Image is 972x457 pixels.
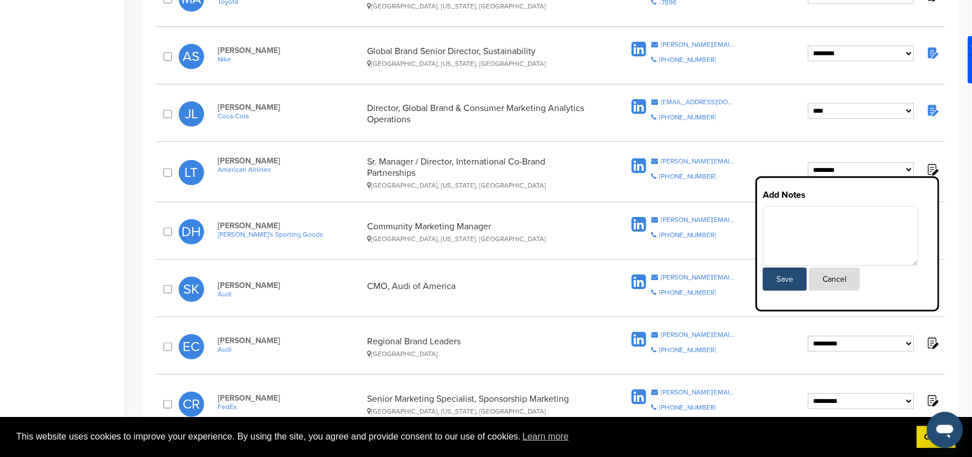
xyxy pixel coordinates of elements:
[179,219,204,245] span: DH
[218,281,361,290] span: [PERSON_NAME]
[218,230,361,238] a: [PERSON_NAME]'s Sporting Goods
[218,112,361,120] a: Coca-Cola
[659,56,716,63] div: [PHONE_NUMBER]
[368,103,594,125] div: Director, Global Brand & Consumer Marketing Analytics Operations
[763,268,807,291] button: Save
[179,392,204,417] span: CR
[521,428,571,445] a: learn more about cookies
[659,114,716,121] div: [PHONE_NUMBER]
[661,41,736,48] div: [PERSON_NAME][EMAIL_ADDRESS][PERSON_NAME][DOMAIN_NAME]
[179,44,204,69] span: AS
[179,277,204,302] span: SK
[179,160,204,185] span: LT
[925,393,939,407] img: Notes
[218,393,361,403] span: [PERSON_NAME]
[661,216,736,223] div: [PERSON_NAME][EMAIL_ADDRESS][PERSON_NAME][DOMAIN_NAME]
[925,336,939,350] img: Notes
[218,345,361,353] a: Audi
[368,46,594,68] div: Global Brand Senior Director, Sustainability
[16,428,908,445] span: This website uses cookies to improve your experience. By using the site, you agree and provide co...
[218,290,361,298] a: Audi
[218,166,361,174] a: American Airlines
[659,173,716,180] div: [PHONE_NUMBER]
[368,350,594,358] div: [GEOGRAPHIC_DATA]
[925,162,939,176] img: Notes
[179,334,204,360] span: EC
[659,347,716,353] div: [PHONE_NUMBER]
[368,60,594,68] div: [GEOGRAPHIC_DATA], [US_STATE], [GEOGRAPHIC_DATA]
[925,46,939,60] img: Notes
[368,407,594,415] div: [GEOGRAPHIC_DATA], [US_STATE], [GEOGRAPHIC_DATA]
[659,289,716,296] div: [PHONE_NUMBER]
[661,99,736,105] div: [EMAIL_ADDRESS][DOMAIN_NAME]
[368,281,594,298] div: CMO, Audi of America
[925,103,939,117] img: Notes fill
[218,403,361,411] a: FedEx
[368,156,594,189] div: Sr. Manager / Director, International Co-Brand Partnerships
[661,389,736,396] div: [PERSON_NAME][EMAIL_ADDRESS][PERSON_NAME][DOMAIN_NAME]
[661,158,736,165] div: [PERSON_NAME][EMAIL_ADDRESS][PERSON_NAME][DOMAIN_NAME]
[927,412,963,448] iframe: Button to launch messaging window
[368,235,594,243] div: [GEOGRAPHIC_DATA], [US_STATE], [GEOGRAPHIC_DATA]
[917,426,956,449] a: dismiss cookie message
[179,101,204,127] span: JL
[661,331,736,338] div: [PERSON_NAME][EMAIL_ADDRESS][PERSON_NAME][DOMAIN_NAME]
[763,188,932,202] h3: Add Notes
[368,221,594,243] div: Community Marketing Manager
[661,274,736,281] div: [PERSON_NAME][EMAIL_ADDRESS][PERSON_NAME][DOMAIN_NAME]
[218,55,361,63] a: Nike
[659,232,716,238] div: [PHONE_NUMBER]
[218,46,361,55] span: [PERSON_NAME]
[368,336,594,358] div: Regional Brand Leaders
[218,336,361,345] span: [PERSON_NAME]
[368,181,594,189] div: [GEOGRAPHIC_DATA], [US_STATE], [GEOGRAPHIC_DATA]
[218,103,361,112] span: [PERSON_NAME]
[659,404,716,411] div: [PHONE_NUMBER]
[218,156,361,166] span: [PERSON_NAME]
[368,393,594,415] div: Senior Marketing Specialist, Sponsorship Marketing
[368,2,594,10] div: [GEOGRAPHIC_DATA], [US_STATE], [GEOGRAPHIC_DATA]
[809,268,860,291] button: Cancel
[218,221,361,230] span: [PERSON_NAME]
